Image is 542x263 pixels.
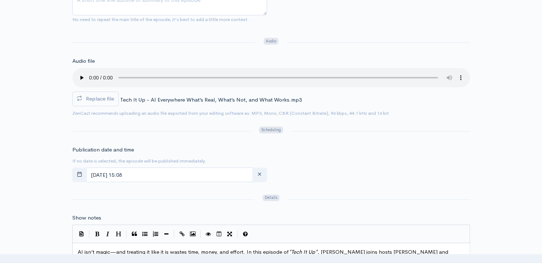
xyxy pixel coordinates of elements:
button: Toggle Fullscreen [224,229,235,239]
span: Scheduling [259,127,283,133]
span: Tech It Up - AI Everywhere What’s Real, What’s Not, and What Works.mp3 [120,96,302,103]
small: ZenCast recommends uploading an audio file exported from your editing software as: MP3, Mono, CBR... [72,110,389,116]
small: No need to repeat the main title of the episode, it's best to add a little more context. [72,16,249,22]
button: Numbered List [150,229,161,239]
small: If no date is selected, the episode will be published immediately. [72,158,206,164]
button: Toggle Side by Side [214,229,224,239]
button: Italic [103,229,113,239]
i: | [126,230,127,238]
button: Heading [113,229,124,239]
button: toggle [72,167,87,182]
span: Audio [264,38,278,45]
button: Create Link [177,229,187,239]
label: Publication date and time [72,146,134,154]
span: Details [263,195,279,201]
i: | [200,230,201,238]
button: Insert Horizontal Line [161,229,172,239]
button: clear [252,167,267,182]
i: | [174,230,175,238]
button: Insert Image [187,229,198,239]
label: Audio file [72,57,95,65]
button: Markdown Guide [240,229,251,239]
button: Quote [129,229,140,239]
label: Show notes [72,214,101,222]
i: | [89,230,90,238]
button: Bold [92,229,103,239]
span: Replace file [86,95,114,102]
span: Tech It Up [291,248,315,255]
button: Generic List [140,229,150,239]
button: Toggle Preview [203,229,214,239]
button: Insert Show Notes Template [76,228,87,239]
